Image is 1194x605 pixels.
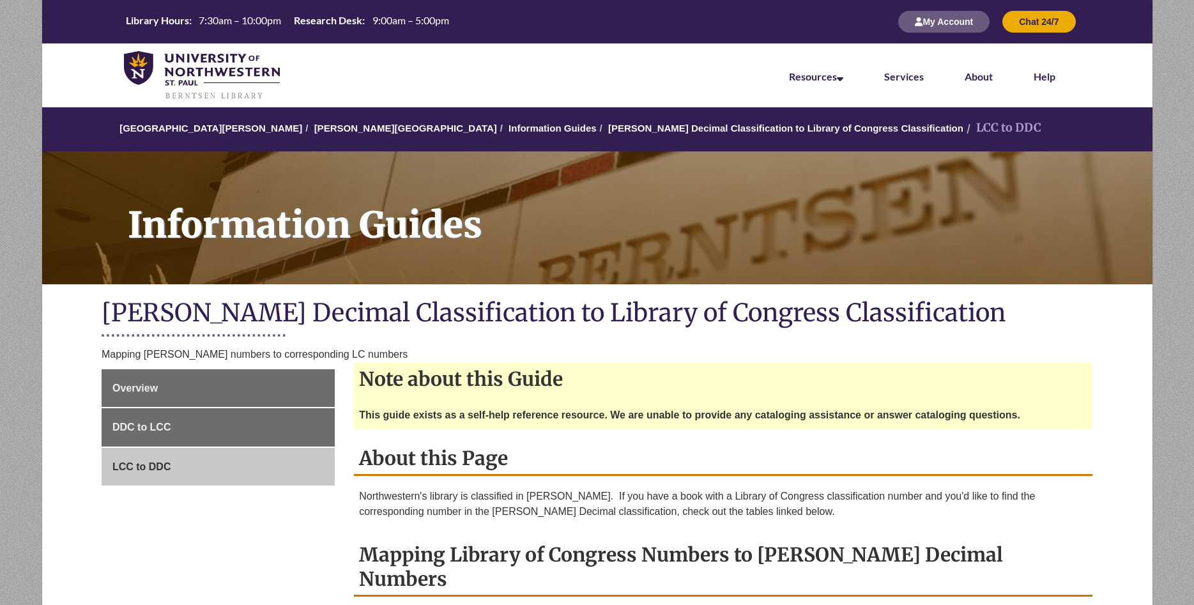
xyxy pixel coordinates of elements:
[354,539,1092,597] h2: Mapping Library of Congress Numbers to [PERSON_NAME] Decimal Numbers
[102,369,335,408] a: Overview
[359,410,1020,420] strong: This guide exists as a self-help reference resource. We are unable to provide any cataloging assi...
[372,14,449,26] span: 9:00am – 5:00pm
[354,363,1092,395] h2: Note about this Guide
[119,123,302,134] a: [GEOGRAPHIC_DATA][PERSON_NAME]
[102,408,335,447] a: DDC to LCC
[199,14,281,26] span: 7:30am – 10:00pm
[789,70,843,82] a: Resources
[1002,16,1075,27] a: Chat 24/7
[898,11,990,33] button: My Account
[102,448,335,486] a: LCC to DDC
[124,51,280,101] img: UNWSP Library Logo
[121,13,454,29] table: Hours Today
[314,123,497,134] a: [PERSON_NAME][GEOGRAPHIC_DATA]
[898,16,990,27] a: My Account
[112,383,158,394] span: Overview
[102,349,408,360] span: Mapping [PERSON_NAME] numbers to corresponding LC numbers
[509,123,597,134] a: Information Guides
[121,13,194,27] th: Library Hours:
[112,461,171,472] span: LCC to DDC
[42,151,1152,284] a: Information Guides
[102,297,1092,331] h1: [PERSON_NAME] Decimal Classification to Library of Congress Classification
[114,151,1152,268] h1: Information Guides
[112,422,171,433] span: DDC to LCC
[963,119,1041,137] li: LCC to DDC
[608,123,963,134] a: [PERSON_NAME] Decimal Classification to Library of Congress Classification
[359,489,1087,519] p: Northwestern's library is classified in [PERSON_NAME]. If you have a book with a Library of Congr...
[121,13,454,31] a: Hours Today
[354,442,1092,476] h2: About this Page
[965,70,993,82] a: About
[884,70,924,82] a: Services
[1002,11,1075,33] button: Chat 24/7
[102,369,335,486] div: Guide Page Menu
[289,13,367,27] th: Research Desk:
[1034,70,1055,82] a: Help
